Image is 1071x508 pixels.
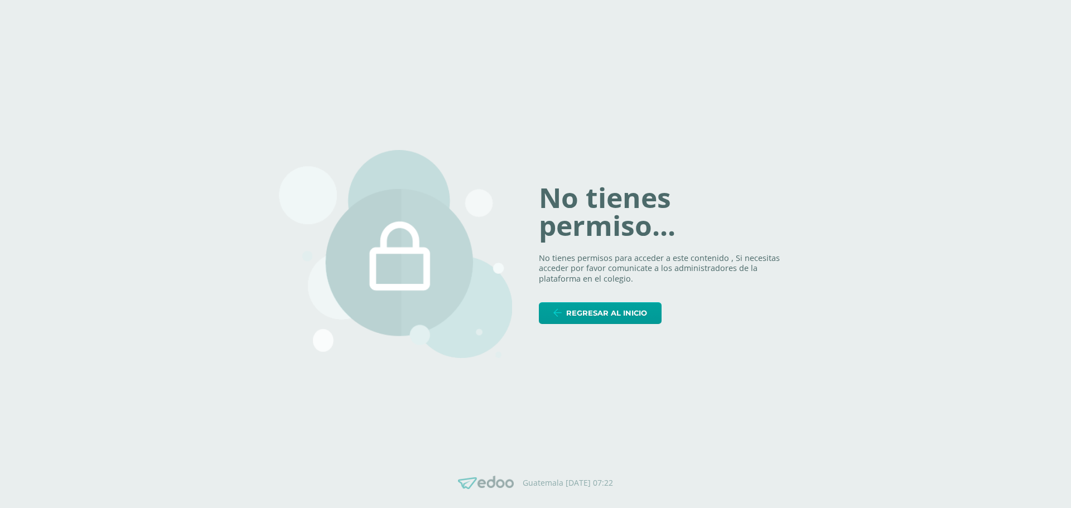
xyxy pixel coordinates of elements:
a: Regresar al inicio [539,302,662,324]
span: Regresar al inicio [566,303,647,323]
p: Guatemala [DATE] 07:22 [523,478,613,488]
p: No tienes permisos para acceder a este contenido , Si necesitas acceder por favor comunicate a lo... [539,253,792,284]
img: 403.png [279,150,512,359]
h1: No tienes permiso... [539,184,792,239]
img: Edoo [458,476,514,490]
